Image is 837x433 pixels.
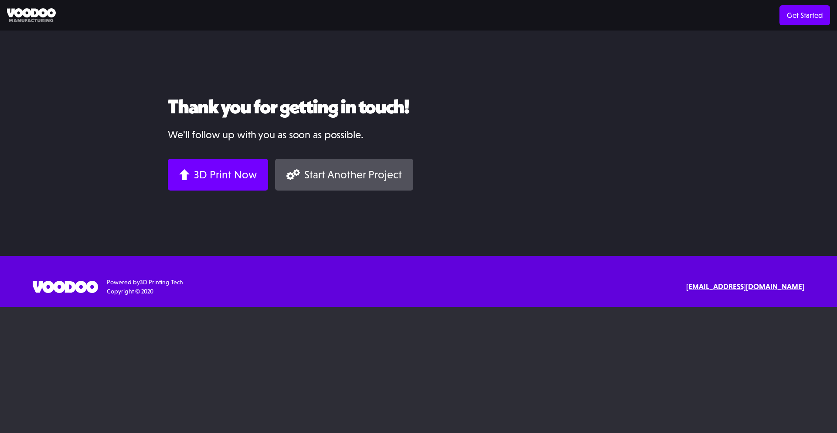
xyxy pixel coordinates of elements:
[140,279,183,286] a: 3D Printing Tech
[686,281,804,293] a: [EMAIL_ADDRESS][DOMAIN_NAME]
[286,169,300,180] img: Gears
[179,169,190,180] img: Arrow up
[107,278,183,296] div: Powered by Copyright © 2020
[686,282,804,291] strong: [EMAIL_ADDRESS][DOMAIN_NAME]
[7,8,56,23] img: Voodoo Manufacturing logo
[779,5,830,25] a: Get Started
[168,96,669,118] h2: Thank you for getting in touch!
[304,168,402,181] div: Start Another Project
[168,129,669,141] h4: We'll follow up with you as soon as possible.
[168,159,268,191] a: 3D Print Now
[275,159,413,191] a: Start Another Project
[194,168,257,181] div: 3D Print Now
